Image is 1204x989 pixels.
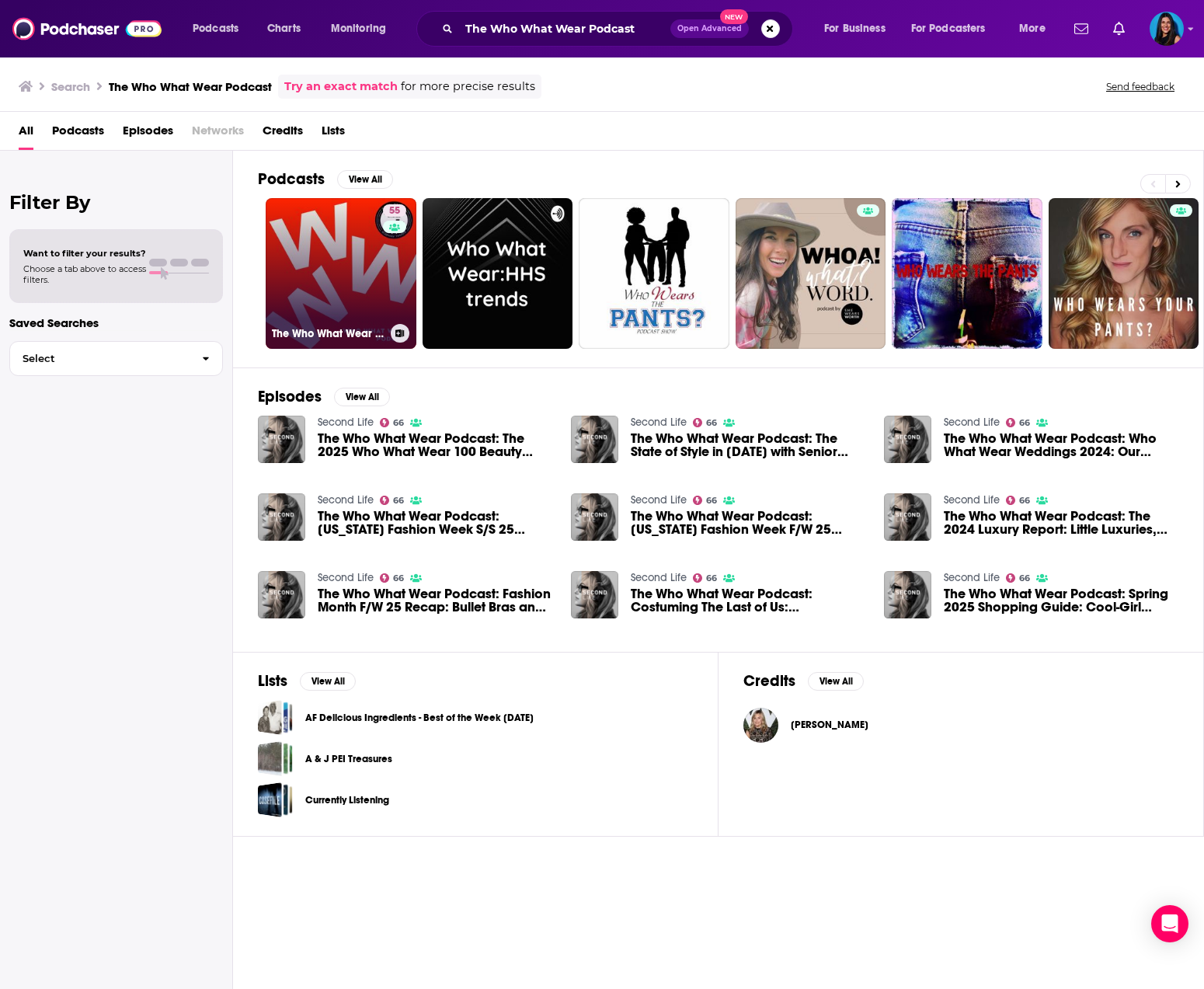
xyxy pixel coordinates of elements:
[571,416,618,463] a: The Who What Wear Podcast: The State of Style in 2024 with Senior Fashion Editor Anna LaPlaca
[884,416,931,463] img: The Who What Wear Podcast: Who What Wear Weddings 2024: Our Editors Share the Top Trends, the Buz...
[1107,16,1131,42] a: Show notifications dropdown
[884,571,931,618] a: The Who What Wear Podcast: Spring 2025 Shopping Guide: Cool-Girl Romance, Oversize Suiting, and… ...
[1150,12,1184,46] button: Show profile menu
[393,420,404,427] span: 66
[944,571,1000,584] a: Second Life
[1150,12,1184,46] img: User Profile
[389,204,400,219] span: 55
[258,671,356,691] a: ListsView All
[706,575,717,582] span: 66
[631,493,687,507] a: Second Life
[1019,420,1030,427] span: 66
[272,327,385,340] h3: The Who What Wear Podcast
[258,493,305,541] img: The Who What Wear Podcast: New York Fashion Week S/S 25 Report
[318,587,552,614] a: The Who What Wear Podcast: Fashion Month F/W 25 Recap: Bullet Bras and "Big Feminine Energy"
[1008,16,1065,41] button: open menu
[1006,573,1031,583] a: 66
[318,432,552,458] span: The Who What Wear Podcast: The 2025 Who What Wear 100 Beauty Awards
[393,575,404,582] span: 66
[401,78,535,96] span: for more precise results
[192,118,244,150] span: Networks
[571,571,618,618] img: The Who What Wear Podcast: Costuming The Last of Us: Ann Foley on Apocalyptic Realism and Charact...
[305,709,534,726] a: AF Delicious Ingredients - Best of the Week [DATE]
[808,672,864,691] button: View All
[12,14,162,44] a: Podchaser - Follow, Share and Rate Podcasts
[258,700,293,735] a: AF Delicious Ingredients - Best of the Week 1/18/19
[944,510,1178,536] a: The Who What Wear Podcast: The 2024 Luxury Report: Little Luxuries, Endless Elegance, and the Fas...
[51,79,90,94] h3: Search
[258,387,390,406] a: EpisodesView All
[944,432,1178,458] a: The Who What Wear Podcast: Who What Wear Weddings 2024: Our Editors Share the Top Trends, the Buz...
[193,18,238,40] span: Podcasts
[258,741,293,776] a: A & J PEI Treasures
[944,587,1178,614] a: The Who What Wear Podcast: Spring 2025 Shopping Guide: Cool-Girl Romance, Oversize Suiting, and… ...
[19,118,33,150] a: All
[1150,12,1184,46] span: Logged in as kateyquinn
[266,198,416,349] a: 55The Who What Wear Podcast
[791,719,868,731] a: Hillary Kerr
[743,700,1178,750] button: Hillary KerrHillary Kerr
[258,782,293,817] a: Currently Listening
[320,16,406,41] button: open menu
[813,16,905,41] button: open menu
[431,11,808,47] div: Search podcasts, credits, & more...
[9,341,223,376] button: Select
[263,118,303,150] a: Credits
[631,510,865,536] span: The Who What Wear Podcast: [US_STATE] Fashion Week F/W 25 Recap
[706,497,717,504] span: 66
[631,587,865,614] span: The Who What Wear Podcast: Costuming The Last of Us: [PERSON_NAME] on Apocalyptic Realism and Cha...
[258,416,305,463] img: The Who What Wear Podcast: The 2025 Who What Wear 100 Beauty Awards
[631,587,865,614] a: The Who What Wear Podcast: Costuming The Last of Us: Ann Foley on Apocalyptic Realism and Charact...
[23,248,146,259] span: Want to filter your results?
[322,118,345,150] span: Lists
[267,18,301,40] span: Charts
[571,493,618,541] img: The Who What Wear Podcast: New York Fashion Week F/W 25 Recap
[383,204,406,217] a: 55
[824,18,886,40] span: For Business
[318,510,552,536] a: The Who What Wear Podcast: New York Fashion Week S/S 25 Report
[10,353,190,364] span: Select
[884,493,931,541] img: The Who What Wear Podcast: The 2024 Luxury Report: Little Luxuries, Endless Elegance, and the Fas...
[901,16,1008,41] button: open menu
[318,416,374,429] a: Second Life
[631,510,865,536] a: The Who What Wear Podcast: New York Fashion Week F/W 25 Recap
[693,573,718,583] a: 66
[23,263,146,285] span: Choose a tab above to access filters.
[300,672,356,691] button: View All
[337,170,393,189] button: View All
[393,497,404,504] span: 66
[318,571,374,584] a: Second Life
[258,571,305,618] a: The Who What Wear Podcast: Fashion Month F/W 25 Recap: Bullet Bras and "Big Feminine Energy"
[459,16,670,41] input: Search podcasts, credits, & more...
[693,418,718,427] a: 66
[284,78,398,96] a: Try an exact match
[631,432,865,458] span: The Who What Wear Podcast: The State of Style in [DATE] with Senior Fashion Editor [PERSON_NAME]
[182,16,259,41] button: open menu
[743,708,778,743] img: Hillary Kerr
[258,169,393,189] a: PodcastsView All
[1006,496,1031,505] a: 66
[944,416,1000,429] a: Second Life
[743,671,864,691] a: CreditsView All
[631,416,687,429] a: Second Life
[258,169,325,189] h2: Podcasts
[305,750,392,768] a: A & J PEI Treasures
[305,792,389,809] a: Currently Listening
[380,496,405,505] a: 66
[1019,497,1030,504] span: 66
[631,432,865,458] a: The Who What Wear Podcast: The State of Style in 2024 with Senior Fashion Editor Anna LaPlaca
[1019,18,1046,40] span: More
[52,118,104,150] a: Podcasts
